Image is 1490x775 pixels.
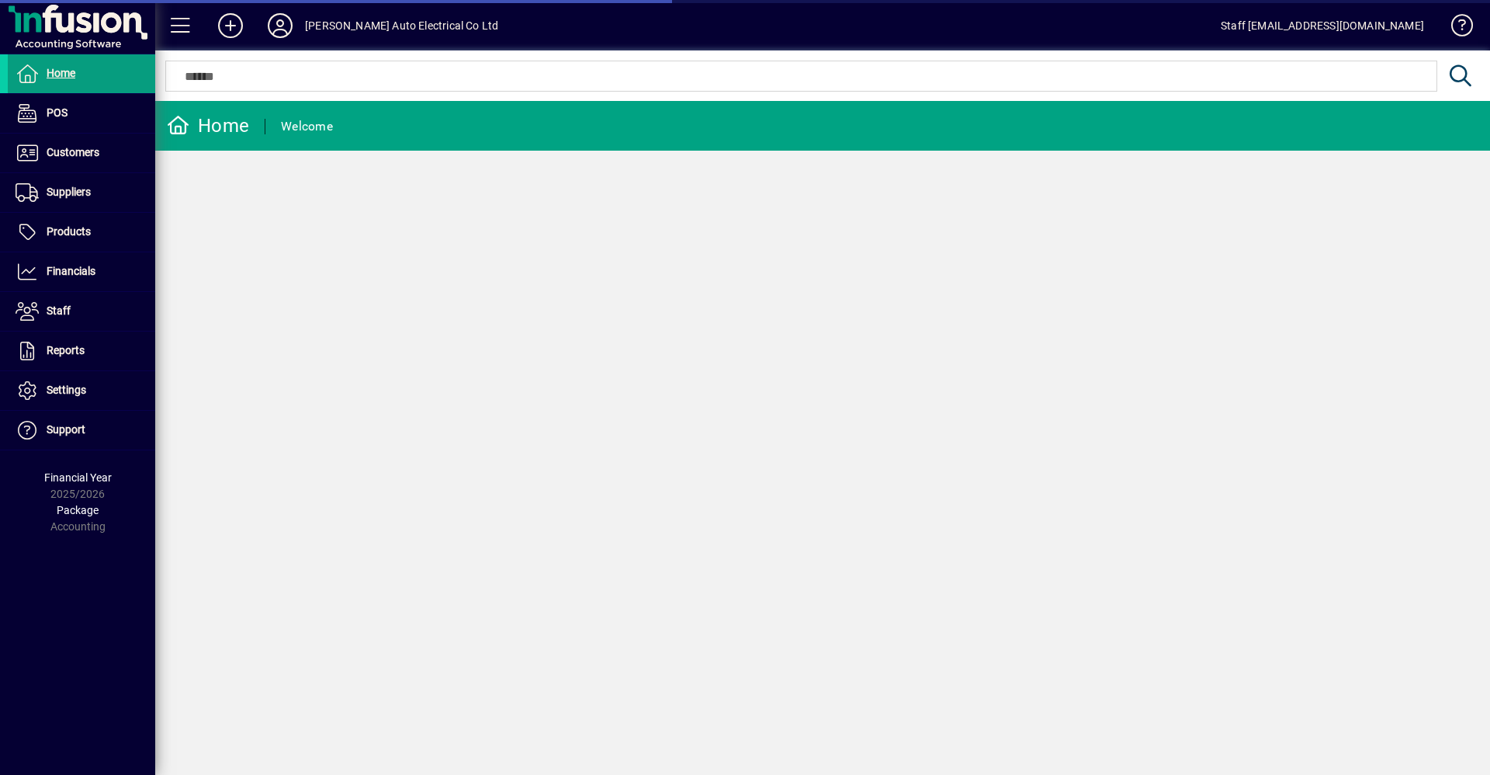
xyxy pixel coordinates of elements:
[8,371,155,410] a: Settings
[255,12,305,40] button: Profile
[8,292,155,331] a: Staff
[305,13,498,38] div: [PERSON_NAME] Auto Electrical Co Ltd
[57,504,99,516] span: Package
[167,113,249,138] div: Home
[8,411,155,450] a: Support
[44,471,112,484] span: Financial Year
[1440,3,1471,54] a: Knowledge Base
[8,134,155,172] a: Customers
[47,384,86,396] span: Settings
[47,423,85,436] span: Support
[47,146,99,158] span: Customers
[47,225,91,238] span: Products
[8,213,155,252] a: Products
[47,304,71,317] span: Staff
[47,67,75,79] span: Home
[206,12,255,40] button: Add
[8,94,155,133] a: POS
[1221,13,1424,38] div: Staff [EMAIL_ADDRESS][DOMAIN_NAME]
[47,106,68,119] span: POS
[47,344,85,356] span: Reports
[8,332,155,370] a: Reports
[47,265,95,277] span: Financials
[281,114,333,139] div: Welcome
[8,252,155,291] a: Financials
[8,173,155,212] a: Suppliers
[47,186,91,198] span: Suppliers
